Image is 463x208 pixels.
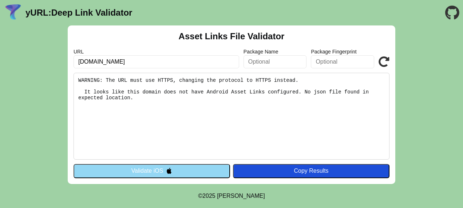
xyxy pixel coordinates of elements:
img: yURL Logo [4,3,23,22]
button: Copy Results [233,164,389,178]
span: 2025 [202,193,215,199]
pre: WARNING: The URL must use HTTPS, changing the protocol to HTTPS instead. It looks like this domai... [74,73,389,160]
footer: © [198,184,265,208]
a: Michael Ibragimchayev's Personal Site [217,193,265,199]
img: appleIcon.svg [166,168,172,174]
div: Copy Results [237,168,386,174]
label: URL [74,49,239,55]
input: Optional [311,55,374,68]
label: Package Name [244,49,307,55]
h2: Asset Links File Validator [179,31,285,41]
input: Optional [244,55,307,68]
button: Validate iOS [74,164,230,178]
input: Required [74,55,239,68]
a: yURL:Deep Link Validator [25,8,132,18]
label: Package Fingerprint [311,49,374,55]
